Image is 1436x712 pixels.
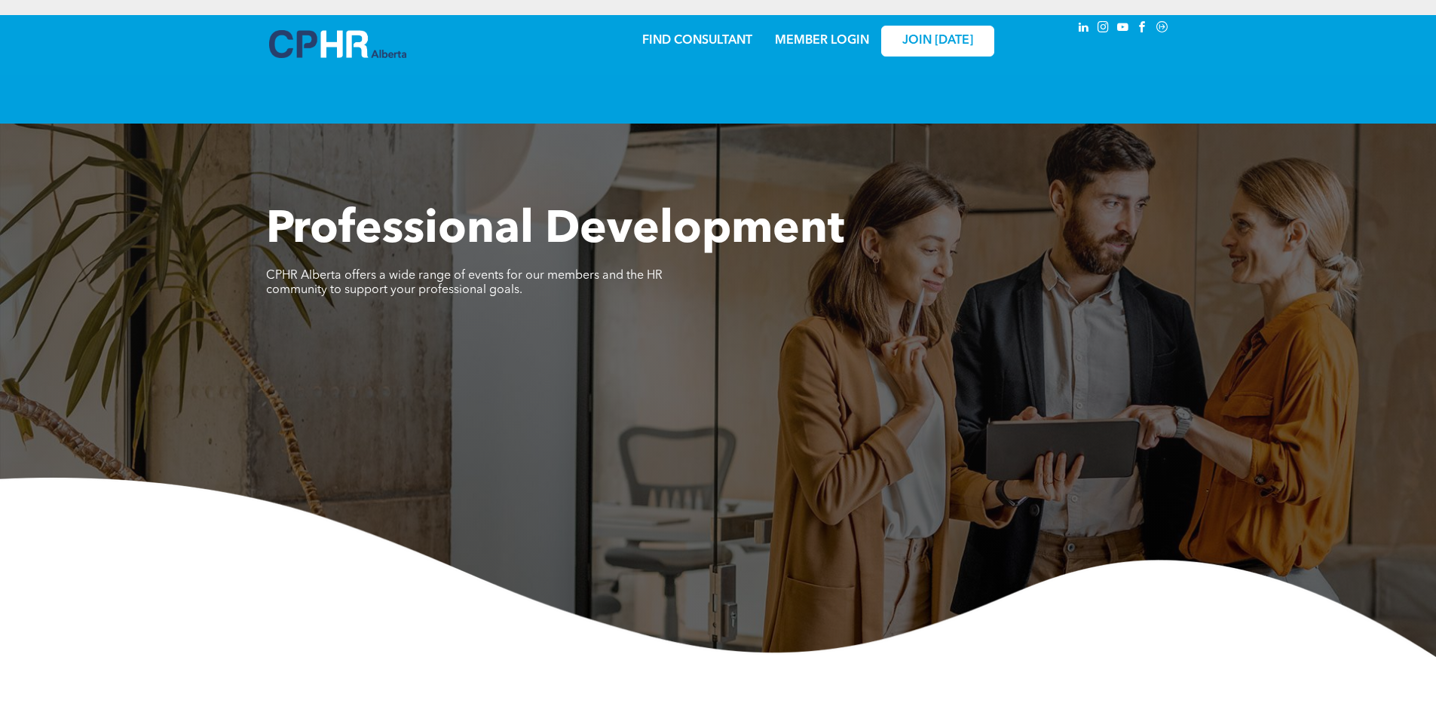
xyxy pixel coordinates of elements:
[775,35,869,47] a: MEMBER LOGIN
[269,30,406,58] img: A blue and white logo for cp alberta
[1076,19,1092,39] a: linkedin
[1134,19,1151,39] a: facebook
[266,208,844,253] span: Professional Development
[266,270,663,296] span: CPHR Alberta offers a wide range of events for our members and the HR community to support your p...
[1095,19,1112,39] a: instagram
[1115,19,1131,39] a: youtube
[1154,19,1171,39] a: Social network
[881,26,994,57] a: JOIN [DATE]
[902,34,973,48] span: JOIN [DATE]
[642,35,752,47] a: FIND CONSULTANT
